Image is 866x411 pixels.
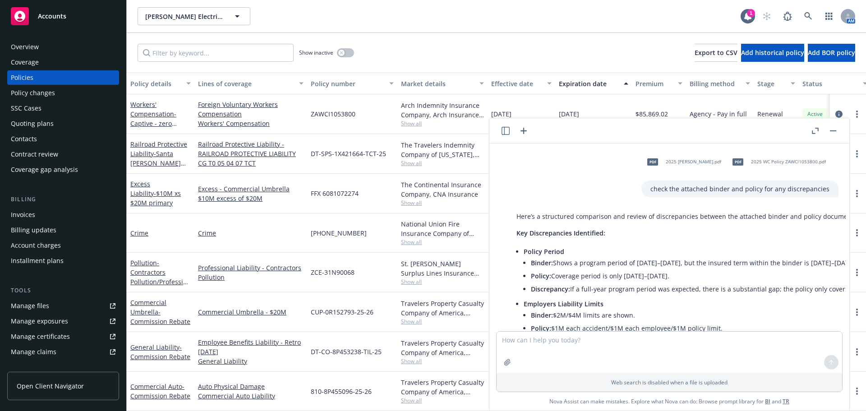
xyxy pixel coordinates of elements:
[559,109,579,119] span: [DATE]
[401,120,484,127] span: Show all
[695,44,737,62] button: Export to CSV
[401,79,474,88] div: Market details
[11,345,56,359] div: Manage claims
[531,272,551,280] span: Policy:
[138,44,294,62] input: Filter by keyword...
[531,324,551,332] span: Policy:
[130,180,181,207] a: Excess Liability
[130,259,191,296] a: Pollution
[690,109,747,119] span: Agency - Pay in full
[732,158,743,165] span: pdf
[198,184,304,203] a: Excess - Commercial Umbrella $10M excess of $20M
[194,73,307,94] button: Lines of coverage
[198,228,304,238] a: Crime
[11,299,49,313] div: Manage files
[757,79,785,88] div: Stage
[145,12,223,21] span: [PERSON_NAME] Electric, LLC
[695,48,737,57] span: Export to CSV
[758,7,776,25] a: Start snowing
[491,109,511,119] span: [DATE]
[834,109,844,120] a: circleInformation
[198,272,304,282] a: Pollution
[299,49,333,56] span: Show inactive
[311,228,367,238] span: [PHONE_NUMBER]
[7,40,119,54] a: Overview
[636,109,668,119] span: $85,869.02
[401,101,484,120] div: Arch Indemnity Insurance Company, Arch Insurance Company, Captive Resources
[531,311,553,319] span: Binder:
[690,79,740,88] div: Billing method
[11,55,39,69] div: Coverage
[11,101,41,115] div: SSC Cases
[7,314,119,328] a: Manage exposures
[852,148,862,159] a: more
[549,392,789,411] span: Nova Assist can make mistakes. Explore what Nova can do: Browse prompt library for and
[130,229,148,237] a: Crime
[650,184,829,194] p: check the attached binder and policy for any discrepancies
[7,286,119,295] div: Tools
[488,73,555,94] button: Effective date
[311,149,386,158] span: DT-SPS-1X421664-TCT-25
[311,387,372,396] span: 810-8P455096-25-26
[531,285,570,293] span: Discrepancy:
[401,299,484,318] div: Travelers Property Casualty Company of America, Travelers Insurance
[198,382,304,391] a: Auto Physical Damage
[7,254,119,268] a: Installment plans
[852,267,862,278] a: more
[401,140,484,159] div: The Travelers Indemnity Company of [US_STATE], Travelers Insurance
[636,79,673,88] div: Premium
[7,70,119,85] a: Policies
[198,356,304,366] a: General Liability
[11,360,53,374] div: Manage BORs
[852,227,862,238] a: more
[666,159,721,165] span: 2025 [PERSON_NAME].pdf
[11,147,58,162] div: Contract review
[7,223,119,237] a: Billing updates
[7,116,119,131] a: Quoting plans
[11,223,56,237] div: Billing updates
[311,189,359,198] span: FFX 6081072274
[401,199,484,207] span: Show all
[11,314,68,328] div: Manage exposures
[641,151,723,173] div: pdf2025 [PERSON_NAME].pdf
[808,48,855,57] span: Add BOR policy
[852,346,862,357] a: more
[198,307,304,317] a: Commercial Umbrella - $20M
[808,44,855,62] button: Add BOR policy
[401,238,484,246] span: Show all
[7,299,119,313] a: Manage files
[401,259,484,278] div: St. [PERSON_NAME] Surplus Lines Insurance Company, Travelers Insurance
[311,347,382,356] span: DT-CO-8P453238-TIL-25
[7,195,119,204] div: Billing
[7,360,119,374] a: Manage BORs
[198,100,304,119] a: Foreign Voluntary Workers Compensation
[11,40,39,54] div: Overview
[11,329,70,344] div: Manage certificates
[741,44,804,62] button: Add historical policy
[198,337,304,356] a: Employee Benefits Liability - Retro [DATE]
[198,263,304,272] a: Professional Liability - Contractors
[531,259,553,267] span: Binder:
[311,79,384,88] div: Policy number
[401,219,484,238] div: National Union Fire Insurance Company of [GEOGRAPHIC_DATA], [GEOGRAPHIC_DATA], AIG
[130,140,187,196] a: Railroad Protective Liability
[7,86,119,100] a: Policy changes
[757,109,783,119] span: Renewal
[7,345,119,359] a: Manage claims
[559,79,618,88] div: Expiration date
[7,101,119,115] a: SSC Cases
[7,132,119,146] a: Contacts
[11,70,33,85] div: Policies
[130,308,190,326] span: - Commission Rebate
[130,110,177,137] span: - Captive - zero commission
[7,162,119,177] a: Coverage gap analysis
[524,247,564,256] span: Policy Period
[802,79,857,88] div: Status
[747,9,755,17] div: 1
[806,110,824,118] span: Active
[516,229,605,237] span: Key Discrepancies Identified:
[11,132,37,146] div: Contacts
[130,382,190,400] a: Commercial Auto
[852,188,862,199] a: more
